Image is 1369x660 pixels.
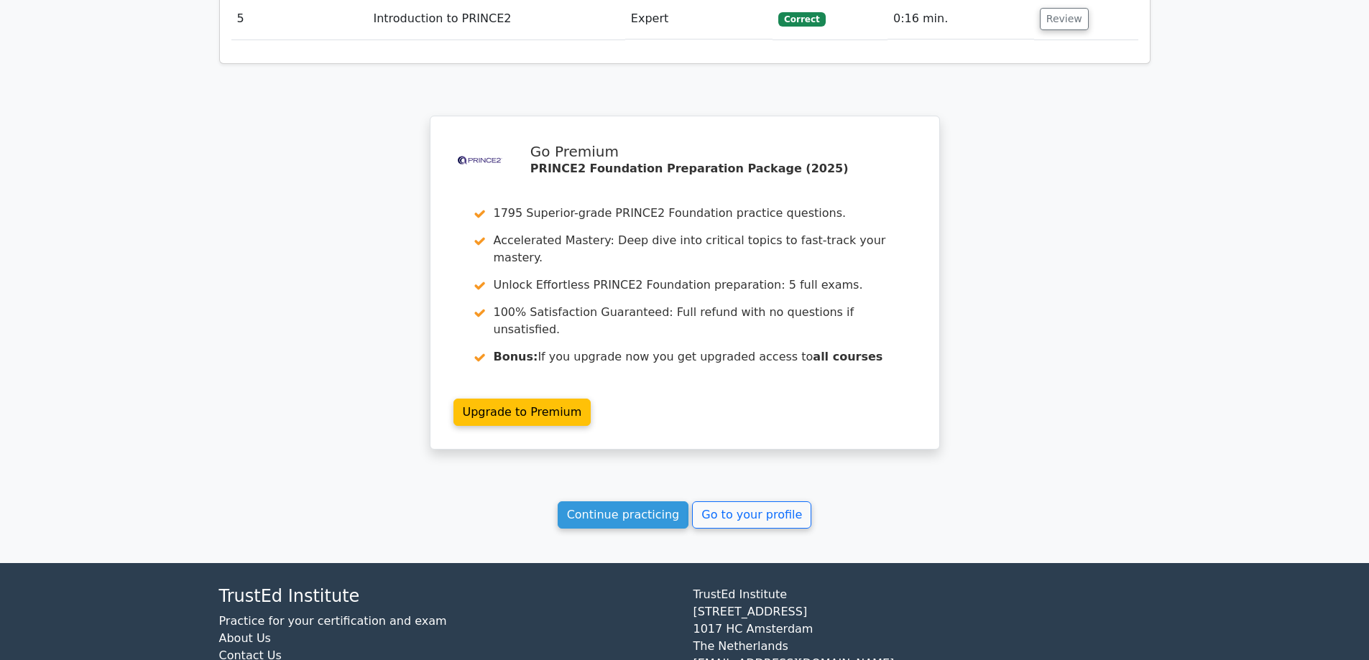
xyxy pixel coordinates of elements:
[558,501,689,529] a: Continue practicing
[778,12,825,27] span: Correct
[453,399,591,426] a: Upgrade to Premium
[1040,8,1089,30] button: Review
[219,586,676,607] h4: TrustEd Institute
[692,501,811,529] a: Go to your profile
[219,631,271,645] a: About Us
[219,614,447,628] a: Practice for your certification and exam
